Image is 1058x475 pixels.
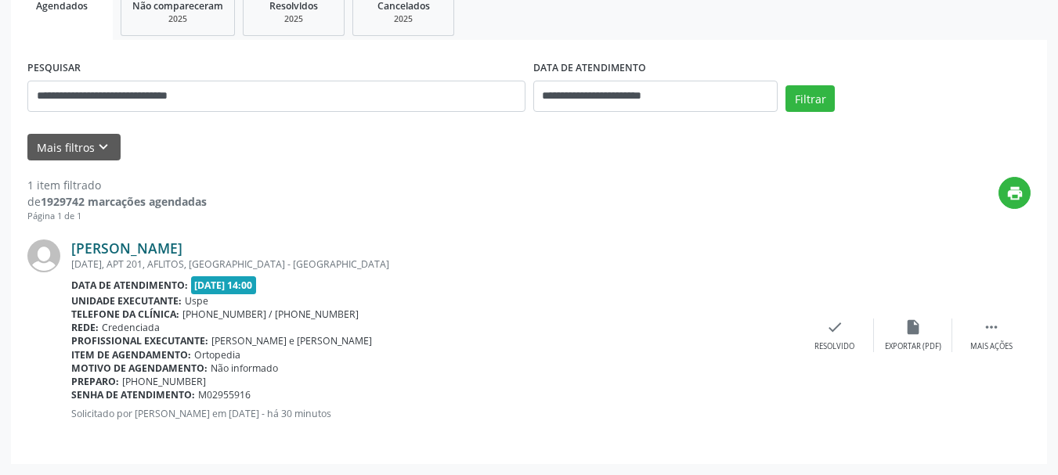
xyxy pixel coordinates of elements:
a: [PERSON_NAME] [71,239,182,257]
span: Ortopedia [194,348,240,362]
div: 2025 [255,13,333,25]
div: Mais ações [970,341,1013,352]
i: check [826,318,843,336]
span: [PHONE_NUMBER] [122,375,206,388]
b: Preparo: [71,375,119,388]
i: insert_drive_file [905,318,922,336]
span: M02955916 [198,388,251,401]
b: Profissional executante: [71,334,208,347]
button: print [998,177,1031,209]
b: Senha de atendimento: [71,388,195,401]
b: Unidade executante: [71,294,182,308]
label: PESQUISAR [27,56,81,81]
p: Solicitado por [PERSON_NAME] em [DATE] - há 30 minutos [71,407,796,420]
div: [DATE], APT 201, AFLITOS, [GEOGRAPHIC_DATA] - [GEOGRAPHIC_DATA] [71,257,796,271]
i:  [983,318,1000,336]
img: img [27,239,60,272]
span: [PERSON_NAME] e [PERSON_NAME] [211,334,372,347]
b: Data de atendimento: [71,279,188,292]
div: 2025 [132,13,223,25]
button: Mais filtroskeyboard_arrow_down [27,134,121,161]
b: Telefone da clínica: [71,308,179,321]
div: de [27,193,207,210]
div: Resolvido [814,341,854,352]
button: Filtrar [785,85,835,112]
b: Rede: [71,321,99,334]
span: [DATE] 14:00 [191,276,257,294]
i: print [1006,185,1024,202]
span: [PHONE_NUMBER] / [PHONE_NUMBER] [182,308,359,321]
div: 2025 [364,13,442,25]
span: Não informado [211,362,278,375]
strong: 1929742 marcações agendadas [41,194,207,209]
i: keyboard_arrow_down [95,139,112,156]
div: Página 1 de 1 [27,210,207,223]
div: 1 item filtrado [27,177,207,193]
div: Exportar (PDF) [885,341,941,352]
label: DATA DE ATENDIMENTO [533,56,646,81]
span: Credenciada [102,321,160,334]
span: Uspe [185,294,208,308]
b: Item de agendamento: [71,348,191,362]
b: Motivo de agendamento: [71,362,208,375]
